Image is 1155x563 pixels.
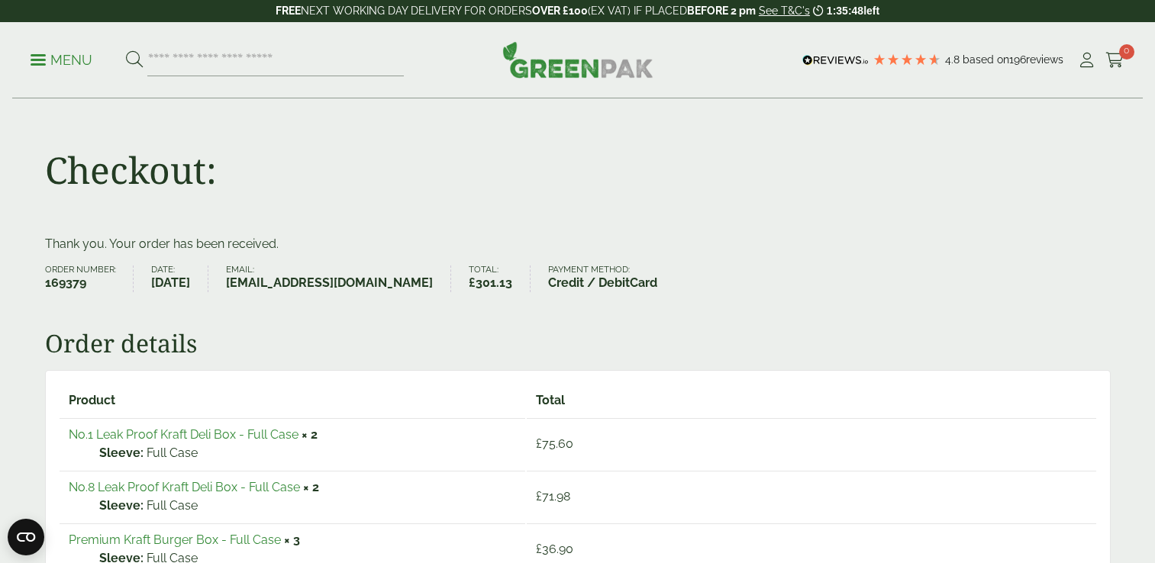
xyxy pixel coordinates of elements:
bdi: 75.60 [536,436,573,451]
strong: × 3 [284,532,300,547]
span: reviews [1026,53,1063,66]
span: £ [536,436,542,451]
li: Date: [151,265,208,292]
h1: Checkout: [45,148,217,192]
span: Based on [963,53,1009,66]
img: GreenPak Supplies [502,41,653,78]
strong: [EMAIL_ADDRESS][DOMAIN_NAME] [226,274,433,292]
a: No.8 Leak Proof Kraft Deli Box - Full Case [69,480,300,494]
div: 4.79 Stars [873,53,941,66]
strong: 169379 [45,274,116,292]
span: £ [469,275,476,290]
i: My Account [1077,53,1096,68]
strong: [DATE] [151,274,190,292]
p: Full Case [99,444,516,462]
button: Open CMP widget [8,519,44,555]
a: Premium Kraft Burger Box - Full Case [69,532,281,547]
h2: Order details [45,329,1111,358]
li: Order number: [45,265,134,292]
bdi: 36.90 [536,542,573,556]
strong: FREE [276,5,301,17]
strong: × 2 [303,480,319,494]
strong: Sleeve: [99,444,144,462]
span: 0 [1119,44,1134,60]
img: REVIEWS.io [802,55,869,66]
span: £ [536,489,542,503]
a: Menu [31,51,92,66]
span: 1:35:48 [827,5,863,17]
th: Total [527,384,1096,417]
a: No.1 Leak Proof Kraft Deli Box - Full Case [69,427,298,442]
strong: OVER £100 [532,5,588,17]
strong: × 2 [302,427,318,442]
span: £ [536,542,542,556]
p: Menu [31,51,92,69]
span: 196 [1009,53,1026,66]
li: Payment method: [548,265,675,292]
bdi: 301.13 [469,275,512,290]
span: 4.8 [945,53,963,66]
a: See T&C's [759,5,810,17]
a: 0 [1105,49,1124,72]
li: Total: [469,265,531,292]
li: Email: [226,265,451,292]
strong: Sleeve: [99,497,144,515]
th: Product [60,384,525,417]
span: left [863,5,879,17]
i: Cart [1105,53,1124,68]
p: Full Case [99,497,516,515]
strong: Credit / DebitCard [548,274,657,292]
bdi: 71.98 [536,489,570,503]
strong: BEFORE 2 pm [687,5,756,17]
p: Thank you. Your order has been received. [45,235,1111,253]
